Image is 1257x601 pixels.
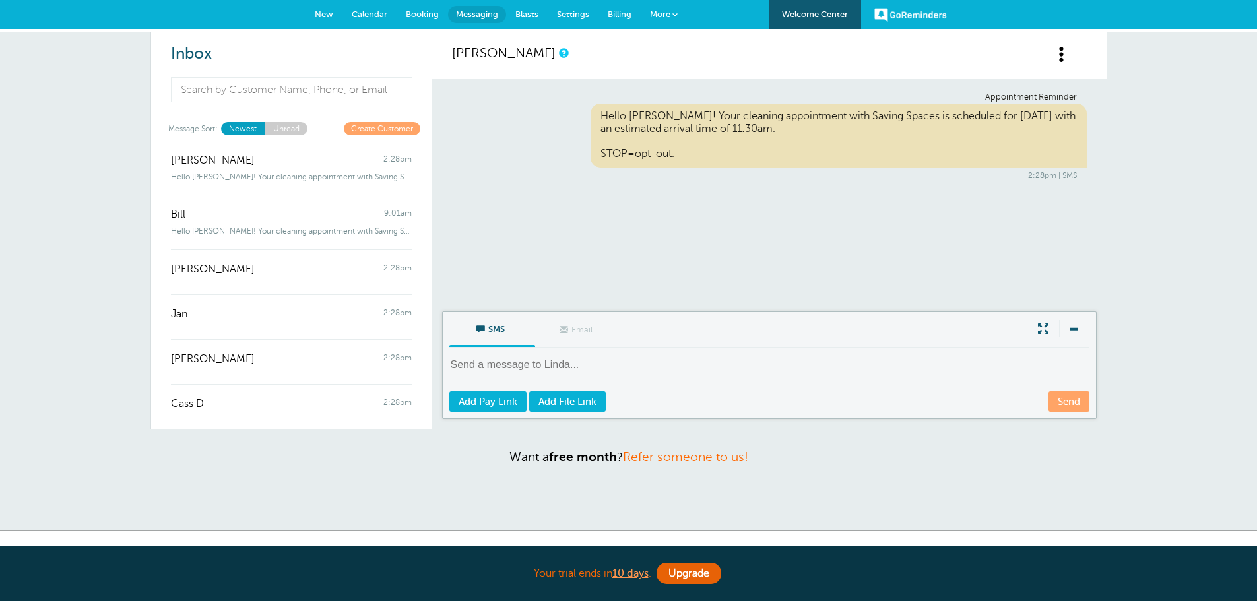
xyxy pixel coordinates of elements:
[171,154,255,167] span: [PERSON_NAME]
[591,104,1087,168] div: Hello [PERSON_NAME]! Your cleaning appointment with Saving Spaces is scheduled for [DATE] with an...
[549,450,617,464] strong: free month
[650,9,670,19] span: More
[168,122,218,135] span: Message Sort:
[459,396,517,407] span: Add Pay Link
[171,263,255,276] span: [PERSON_NAME]
[151,195,432,249] a: Bill 9:01am Hello [PERSON_NAME]! Your cleaning appointment with Saving Spaces is scheduled for t
[529,391,606,412] a: Add File Link
[171,45,412,64] h2: Inbox
[459,312,525,344] span: SMS
[151,384,432,429] a: Cass D 2:28pm
[150,449,1107,464] p: Want a ?
[515,9,538,19] span: Blasts
[151,249,432,294] a: [PERSON_NAME] 2:28pm
[383,308,412,321] span: 2:28pm
[538,396,596,407] span: Add File Link
[462,92,1077,102] div: Appointment Reminder
[383,263,412,276] span: 2:28pm
[456,9,498,19] span: Messaging
[171,77,413,102] input: Search by Customer Name, Phone, or Email
[535,313,621,348] label: This customer does not have an email address.
[545,313,611,344] span: Email
[557,9,589,19] span: Settings
[406,9,439,19] span: Booking
[608,9,631,19] span: Billing
[449,391,527,412] a: Add Pay Link
[657,563,721,584] a: Upgrade
[462,171,1077,180] div: 2:28pm | SMS
[171,353,255,365] span: [PERSON_NAME]
[171,226,412,236] span: Hello [PERSON_NAME]! Your cleaning appointment with Saving Spaces is scheduled for t
[299,559,959,588] div: Your trial ends in .
[151,141,432,195] a: [PERSON_NAME] 2:28pm Hello [PERSON_NAME]! Your cleaning appointment with Saving Spaces is schedul...
[448,6,506,23] a: Messaging
[171,208,185,221] span: Bill
[171,172,412,181] span: Hello [PERSON_NAME]! Your cleaning appointment with Saving Spaces is scheduled for
[452,46,556,61] a: [PERSON_NAME]
[384,208,412,221] span: 9:01am
[559,49,567,57] a: This is a history of all communications between GoReminders and your customer.
[1048,391,1089,412] a: Send
[171,308,187,321] span: Jan
[315,9,333,19] span: New
[383,353,412,365] span: 2:28pm
[151,339,432,384] a: [PERSON_NAME] 2:28pm
[171,398,204,410] span: Cass D
[383,398,412,410] span: 2:28pm
[221,122,265,135] a: Newest
[352,9,387,19] span: Calendar
[344,122,420,135] a: Create Customer
[623,450,748,464] a: Refer someone to us!
[265,122,307,135] a: Unread
[383,154,412,167] span: 2:28pm
[151,294,432,339] a: Jan 2:28pm
[612,567,649,579] a: 10 days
